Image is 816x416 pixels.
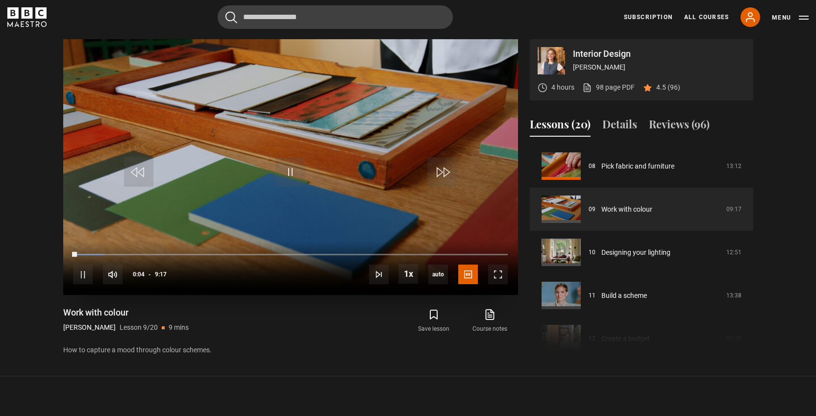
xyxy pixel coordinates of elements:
[462,307,518,335] a: Course notes
[155,266,167,283] span: 9:17
[428,265,448,284] span: auto
[624,13,672,22] a: Subscription
[148,271,151,278] span: -
[601,204,652,215] a: Work with colour
[7,7,47,27] svg: BBC Maestro
[63,307,189,318] h1: Work with colour
[63,39,518,295] video-js: Video Player
[73,254,507,256] div: Progress Bar
[551,82,574,93] p: 4 hours
[120,322,158,333] p: Lesson 9/20
[601,291,647,301] a: Build a scheme
[573,49,745,58] p: Interior Design
[488,265,508,284] button: Fullscreen
[602,116,637,137] button: Details
[428,265,448,284] div: Current quality: 720p
[225,11,237,24] button: Submit the search query
[63,322,116,333] p: [PERSON_NAME]
[582,82,635,93] a: 98 page PDF
[772,13,809,23] button: Toggle navigation
[656,82,680,93] p: 4.5 (96)
[169,322,189,333] p: 9 mins
[601,247,670,258] a: Designing your lighting
[573,62,745,73] p: [PERSON_NAME]
[103,265,123,284] button: Mute
[530,116,591,137] button: Lessons (20)
[458,265,478,284] button: Captions
[63,345,518,355] p: How to capture a mood through colour schemes.
[649,116,710,137] button: Reviews (96)
[398,264,418,284] button: Playback Rate
[684,13,729,22] a: All Courses
[133,266,145,283] span: 0:04
[218,5,453,29] input: Search
[601,161,674,171] a: Pick fabric and furniture
[73,265,93,284] button: Pause
[406,307,462,335] button: Save lesson
[369,265,389,284] button: Next Lesson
